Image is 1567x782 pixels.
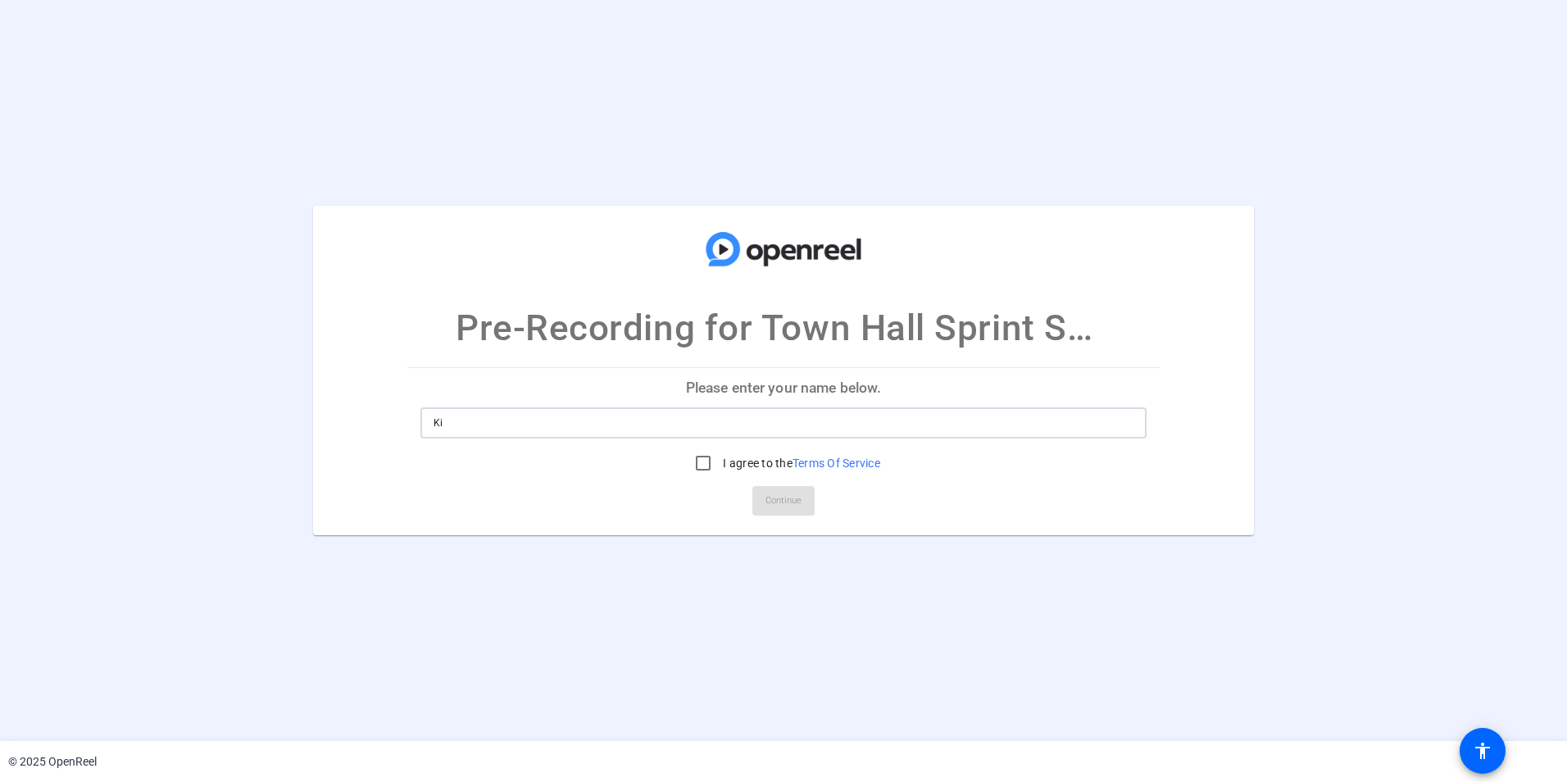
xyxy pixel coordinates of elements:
[793,457,880,470] a: Terms Of Service
[456,301,1111,355] p: Pre-Recording for Town Hall Sprint Section [PERSON_NAME]
[407,368,1160,407] p: Please enter your name below.
[702,222,865,276] img: company-logo
[434,413,1133,433] input: Enter your name
[8,753,97,771] div: © 2025 OpenReel
[1473,741,1492,761] mat-icon: accessibility
[720,455,880,471] label: I agree to the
